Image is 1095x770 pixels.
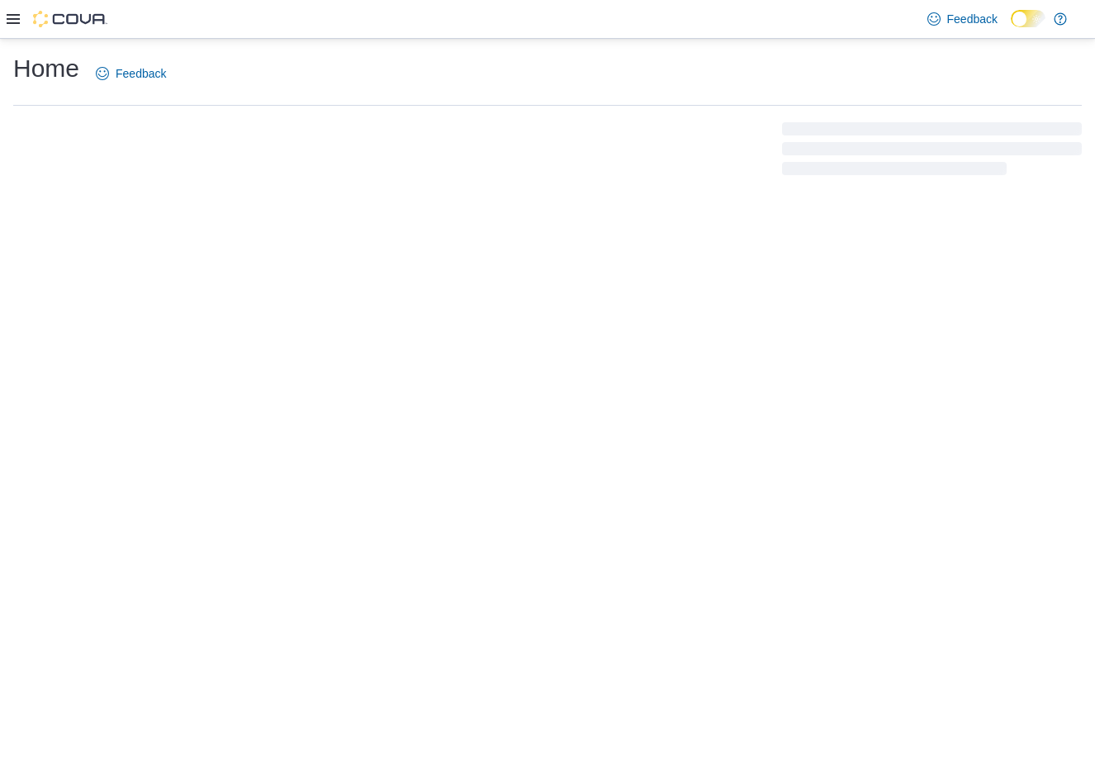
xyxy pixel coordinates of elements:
[1011,10,1045,27] input: Dark Mode
[782,126,1082,178] span: Loading
[13,52,79,85] h1: Home
[947,11,998,27] span: Feedback
[921,2,1004,36] a: Feedback
[116,65,166,82] span: Feedback
[33,11,107,27] img: Cova
[89,57,173,90] a: Feedback
[1011,27,1012,28] span: Dark Mode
